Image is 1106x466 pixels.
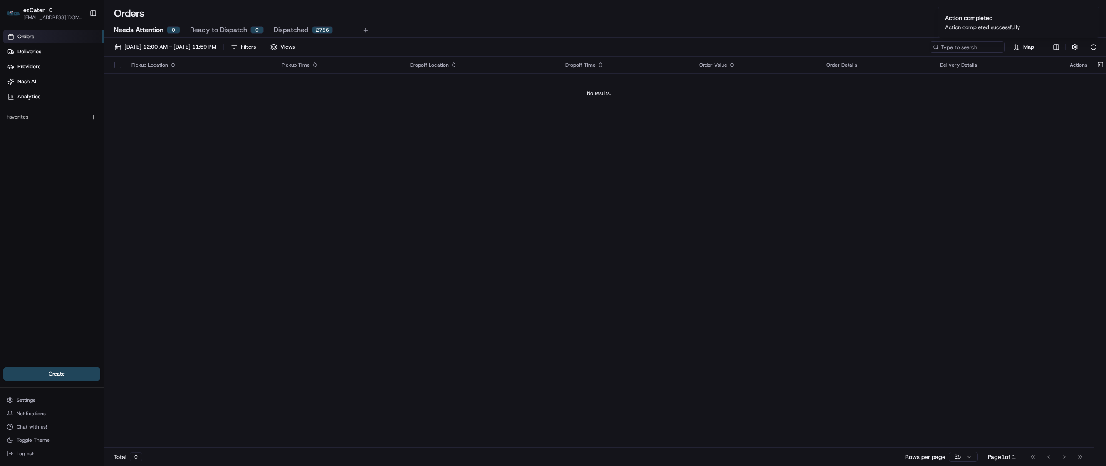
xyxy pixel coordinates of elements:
div: No results. [107,90,1091,97]
button: [EMAIL_ADDRESS][DOMAIN_NAME] [23,14,83,21]
div: Pickup Time [282,62,397,68]
button: [DATE] 12:00 AM - [DATE] 11:59 PM [111,41,220,53]
div: Delivery Details [940,62,1057,68]
span: Map [1023,43,1034,51]
button: Toggle Theme [3,434,100,446]
div: Action completed successfully [945,24,1020,31]
a: Orders [3,30,104,43]
div: Favorites [3,110,100,124]
button: Filters [227,41,260,53]
span: Nash AI [17,78,36,85]
div: Total [114,452,142,461]
button: Refresh [1088,41,1099,53]
span: Notifications [17,410,46,417]
a: Analytics [3,90,104,103]
button: ezCater [23,6,45,14]
input: Type to search [930,41,1005,53]
div: 2756 [312,26,333,34]
span: Orders [17,33,34,40]
div: 0 [250,26,264,34]
div: 0 [130,452,142,461]
button: Chat with us! [3,421,100,433]
span: Deliveries [17,48,41,55]
button: Settings [3,394,100,406]
span: Dispatched [274,25,309,35]
span: Providers [17,63,40,70]
span: Views [280,43,295,51]
div: Filters [241,43,256,51]
a: Nash AI [3,75,104,88]
span: Log out [17,450,34,457]
div: Actions [1070,62,1087,68]
div: Dropoff Time [565,62,686,68]
span: Create [49,370,65,378]
a: Deliveries [3,45,104,58]
div: Order Value [699,62,813,68]
span: Toggle Theme [17,437,50,444]
button: Views [267,41,299,53]
span: [DATE] 12:00 AM - [DATE] 11:59 PM [124,43,216,51]
button: Log out [3,448,100,459]
div: Dropoff Location [410,62,552,68]
button: ezCaterezCater[EMAIL_ADDRESS][DOMAIN_NAME] [3,3,86,23]
div: Pickup Location [131,62,268,68]
h1: Orders [114,7,144,20]
div: Order Details [826,62,927,68]
button: Create [3,367,100,381]
button: Notifications [3,408,100,419]
button: Map [1008,42,1039,52]
span: Analytics [17,93,40,100]
span: Ready to Dispatch [190,25,247,35]
span: Needs Attention [114,25,163,35]
div: 0 [167,26,180,34]
div: Action completed [945,14,1020,22]
p: Rows per page [905,453,945,461]
a: Providers [3,60,104,73]
span: Settings [17,397,35,404]
img: ezCater [7,11,20,16]
span: Chat with us! [17,424,47,430]
div: Page 1 of 1 [988,453,1016,461]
